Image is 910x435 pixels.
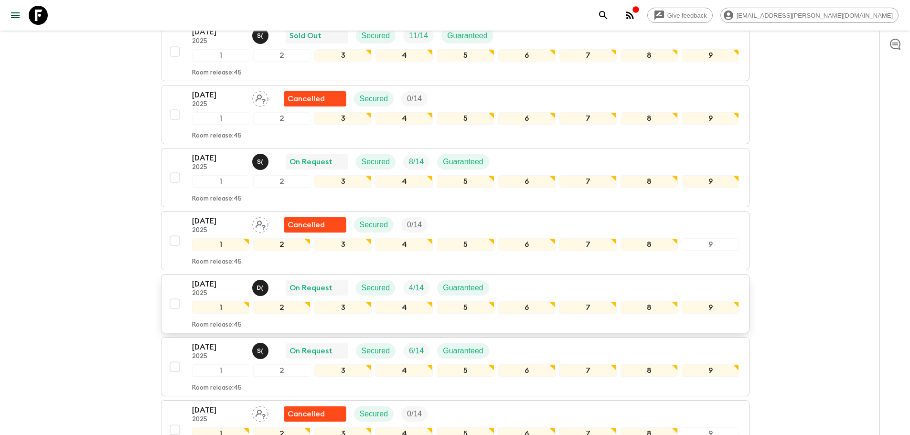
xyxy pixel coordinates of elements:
[682,49,739,62] div: 9
[621,301,678,314] div: 8
[354,217,394,233] div: Secured
[375,175,433,188] div: 4
[289,156,332,168] p: On Request
[288,408,325,420] p: Cancelled
[192,38,245,45] p: 2025
[289,282,332,294] p: On Request
[192,227,245,234] p: 2025
[437,364,494,377] div: 5
[252,157,270,164] span: Shandy (Putu) Sandhi Astra Juniawan
[289,345,332,357] p: On Request
[409,156,424,168] p: 8 / 14
[443,345,483,357] p: Guaranteed
[161,274,749,333] button: [DATE]2025Dedi (Komang) WardanaOn RequestSecuredTrip FillGuaranteed123456789Room release:45
[314,175,372,188] div: 3
[403,280,429,296] div: Trip Fill
[6,6,25,25] button: menu
[594,6,613,25] button: search adventures
[192,238,249,251] div: 1
[401,217,428,233] div: Trip Fill
[682,112,739,125] div: 9
[192,132,242,140] p: Room release: 45
[253,112,310,125] div: 2
[192,321,242,329] p: Room release: 45
[407,93,422,105] p: 0 / 14
[443,282,483,294] p: Guaranteed
[437,175,494,188] div: 5
[559,175,617,188] div: 7
[252,220,268,227] span: Assign pack leader
[354,406,394,422] div: Secured
[253,238,310,251] div: 2
[437,49,494,62] div: 5
[192,341,245,353] p: [DATE]
[288,219,325,231] p: Cancelled
[192,89,245,101] p: [DATE]
[401,91,428,106] div: Trip Fill
[401,406,428,422] div: Trip Fill
[192,26,245,38] p: [DATE]
[252,346,270,353] span: Shandy (Putu) Sandhi Astra Juniawan
[356,343,396,359] div: Secured
[498,112,556,125] div: 6
[403,28,434,43] div: Trip Fill
[252,154,270,170] button: S(
[314,112,372,125] div: 3
[252,28,270,44] button: S(
[498,175,556,188] div: 6
[498,364,556,377] div: 6
[498,49,556,62] div: 6
[314,238,372,251] div: 3
[192,152,245,164] p: [DATE]
[621,238,678,251] div: 8
[289,30,321,42] p: Sold Out
[284,217,346,233] div: Flash Pack cancellation
[192,258,242,266] p: Room release: 45
[314,364,372,377] div: 3
[192,290,245,297] p: 2025
[682,364,739,377] div: 9
[360,93,388,105] p: Secured
[437,112,494,125] div: 5
[375,49,433,62] div: 4
[192,101,245,108] p: 2025
[498,301,556,314] div: 6
[314,301,372,314] div: 3
[409,30,428,42] p: 11 / 14
[284,91,346,106] div: Flash Pack cancellation
[354,91,394,106] div: Secured
[192,215,245,227] p: [DATE]
[257,158,263,166] p: S (
[192,364,249,377] div: 1
[437,301,494,314] div: 5
[192,404,245,416] p: [DATE]
[375,238,433,251] div: 4
[252,280,270,296] button: D(
[443,156,483,168] p: Guaranteed
[252,343,270,359] button: S(
[559,238,617,251] div: 7
[257,347,263,355] p: S (
[360,408,388,420] p: Secured
[161,211,749,270] button: [DATE]2025Assign pack leaderFlash Pack cancellationSecuredTrip Fill123456789Room release:45
[161,148,749,207] button: [DATE]2025Shandy (Putu) Sandhi Astra JuniawanOn RequestSecuredTrip FillGuaranteed123456789Room re...
[192,175,249,188] div: 1
[362,30,390,42] p: Secured
[407,408,422,420] p: 0 / 14
[252,31,270,38] span: Shandy (Putu) Sandhi Astra Juniawan
[409,282,424,294] p: 4 / 14
[647,8,713,23] a: Give feedback
[559,301,617,314] div: 7
[407,219,422,231] p: 0 / 14
[192,112,249,125] div: 1
[192,195,242,203] p: Room release: 45
[621,364,678,377] div: 8
[288,93,325,105] p: Cancelled
[559,112,617,125] div: 7
[403,343,429,359] div: Trip Fill
[409,345,424,357] p: 6 / 14
[375,364,433,377] div: 4
[192,353,245,361] p: 2025
[362,282,390,294] p: Secured
[192,301,249,314] div: 1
